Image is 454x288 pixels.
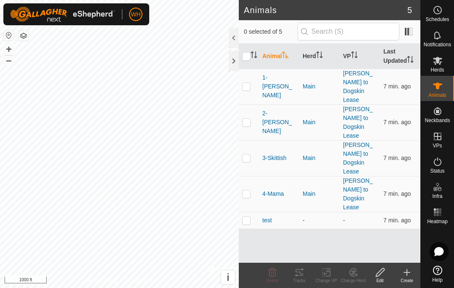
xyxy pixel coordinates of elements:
[343,177,373,211] a: [PERSON_NAME] to Dogskin Lease
[383,83,411,90] span: Aug 17, 2025 at 10:01 PM
[343,141,373,175] a: [PERSON_NAME] to Dogskin Lease
[262,216,272,225] span: test
[407,4,412,16] span: 5
[221,270,235,284] button: i
[262,73,296,100] span: 1-[PERSON_NAME]
[340,44,380,69] th: VP
[303,189,336,198] div: Main
[4,44,14,54] button: +
[425,118,450,123] span: Neckbands
[343,106,373,139] a: [PERSON_NAME] to Dogskin Lease
[380,44,420,69] th: Last Updated
[421,262,454,286] a: Help
[432,277,443,283] span: Help
[343,217,345,224] app-display-virtual-paddock-transition: -
[262,154,287,163] span: 3-Skittish
[10,7,115,22] img: Gallagher Logo
[262,189,284,198] span: 4-Mama
[244,5,407,15] h2: Animals
[4,30,14,40] button: Reset Map
[244,27,298,36] span: 0 selected of 5
[430,67,444,72] span: Herds
[303,118,336,127] div: Main
[267,278,279,283] span: Delete
[433,143,442,148] span: VPs
[430,168,444,173] span: Status
[303,154,336,163] div: Main
[383,155,411,161] span: Aug 17, 2025 at 10:01 PM
[343,70,373,103] a: [PERSON_NAME] to Dogskin Lease
[425,17,449,22] span: Schedules
[383,190,411,197] span: Aug 17, 2025 at 10:01 PM
[299,44,340,69] th: Herd
[432,194,442,199] span: Infra
[428,93,446,98] span: Animals
[316,53,323,59] p-sorticon: Activate to sort
[262,109,296,136] span: 2-[PERSON_NAME]
[18,31,29,41] button: Map Layers
[427,219,448,224] span: Heatmap
[383,119,411,125] span: Aug 17, 2025 at 10:01 PM
[393,277,420,284] div: Create
[383,217,411,224] span: Aug 17, 2025 at 10:01 PM
[251,53,257,59] p-sorticon: Activate to sort
[259,44,299,69] th: Animal
[282,53,289,59] p-sorticon: Activate to sort
[303,216,336,225] div: -
[128,277,153,285] a: Contact Us
[313,277,340,284] div: Change VP
[298,23,399,40] input: Search (S)
[227,272,230,283] span: i
[86,277,118,285] a: Privacy Policy
[4,55,14,65] button: –
[131,10,140,19] span: WH
[424,42,451,47] span: Notifications
[367,277,393,284] div: Edit
[340,277,367,284] div: Change Herd
[407,57,414,64] p-sorticon: Activate to sort
[303,82,336,91] div: Main
[351,53,358,59] p-sorticon: Activate to sort
[286,277,313,284] div: Tracks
